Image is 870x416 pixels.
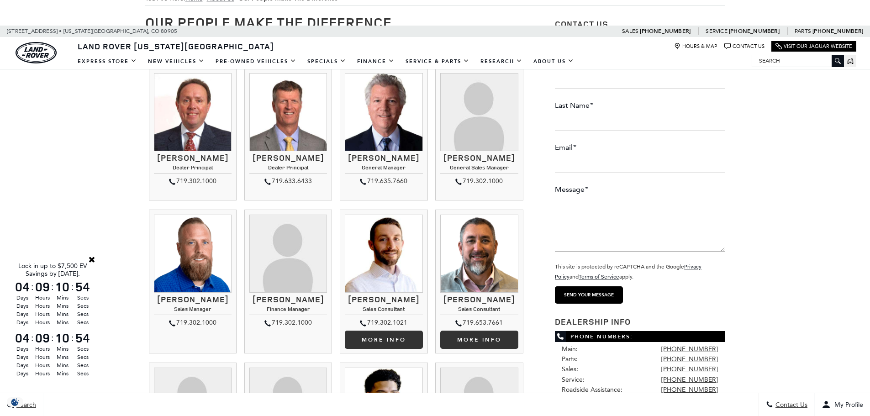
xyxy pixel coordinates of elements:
[151,26,159,37] span: CO
[440,317,518,328] div: 719.653.7661
[34,294,51,302] span: Hours
[622,28,638,34] span: Sales
[475,53,528,69] a: Research
[161,26,177,37] span: 80905
[31,280,34,294] span: :
[555,155,725,173] input: Email*
[54,361,71,369] span: Mins
[63,26,150,37] span: [US_STATE][GEOGRAPHIC_DATA],
[74,318,91,326] span: Secs
[74,353,91,361] span: Secs
[440,331,518,349] a: More info
[72,53,580,69] nav: Main Navigation
[775,43,852,50] a: Visit Our Jaguar Website
[345,153,422,163] h3: [PERSON_NAME]
[74,280,91,293] span: 54
[674,43,717,50] a: Hours & Map
[72,41,279,52] a: Land Rover [US_STATE][GEOGRAPHIC_DATA]
[5,397,26,407] section: Click to Open Cookie Consent Modal
[34,318,51,326] span: Hours
[51,331,54,345] span: :
[18,262,87,278] span: Lock in up to $7,500 EV Savings by [DATE].
[74,345,91,353] span: Secs
[14,345,31,353] span: Days
[34,302,51,310] span: Hours
[706,28,727,34] span: Service
[14,310,31,318] span: Days
[74,332,91,344] span: 54
[555,263,701,280] small: This site is protected by reCAPTCHA and the Google and apply.
[34,345,51,353] span: Hours
[71,280,74,294] span: :
[812,27,863,35] a: [PHONE_NUMBER]
[14,361,31,369] span: Days
[249,295,327,304] h3: [PERSON_NAME]
[54,345,71,353] span: Mins
[74,361,91,369] span: Secs
[54,353,71,361] span: Mins
[345,306,422,315] h4: Sales Consultant
[34,361,51,369] span: Hours
[249,317,327,328] div: 719.302.1000
[555,197,725,252] textarea: Message*
[555,142,576,153] label: Email
[154,153,232,163] h3: [PERSON_NAME]
[72,53,142,69] a: EXPRESS STORE
[71,331,74,345] span: :
[5,397,26,407] img: Opt-Out Icon
[440,306,518,315] h4: Sales Consultant
[555,317,725,326] h3: Dealership Info
[54,280,71,293] span: 10
[661,365,718,373] a: [PHONE_NUMBER]
[661,386,718,394] a: [PHONE_NUMBER]
[16,42,57,63] img: Land Rover
[154,164,232,173] h4: Dealer Principal
[74,294,91,302] span: Secs
[249,164,327,173] h4: Dealer Principal
[31,331,34,345] span: :
[14,332,31,344] span: 04
[555,286,623,304] input: Send your message
[345,331,422,349] a: More Info
[14,353,31,361] span: Days
[249,176,327,187] div: 719.633.6433
[34,369,51,378] span: Hours
[16,42,57,63] a: land-rover
[54,310,71,318] span: Mins
[345,164,422,173] h4: General Manager
[74,302,91,310] span: Secs
[345,295,422,304] h3: [PERSON_NAME]
[661,345,718,353] a: [PHONE_NUMBER]
[773,401,807,409] span: Contact Us
[34,332,51,344] span: 09
[724,43,765,50] a: Contact Us
[14,294,31,302] span: Days
[210,53,302,69] a: Pre-Owned Vehicles
[51,280,54,294] span: :
[562,365,578,373] span: Sales:
[661,376,718,384] a: [PHONE_NUMBER]
[579,274,619,280] a: Terms of Service
[640,27,691,35] a: [PHONE_NUMBER]
[74,369,91,378] span: Secs
[440,153,518,163] h3: [PERSON_NAME]
[54,302,71,310] span: Mins
[345,317,422,328] div: 719.302.1021
[555,113,725,131] input: Last Name*
[440,176,518,187] div: 719.302.1000
[7,28,177,34] a: [STREET_ADDRESS] • [US_STATE][GEOGRAPHIC_DATA], CO 80905
[14,318,31,326] span: Days
[831,401,863,409] span: My Profile
[14,302,31,310] span: Days
[729,27,780,35] a: [PHONE_NUMBER]
[752,55,844,66] input: Search
[74,310,91,318] span: Secs
[440,164,518,173] h4: General Sales Manager
[54,318,71,326] span: Mins
[54,369,71,378] span: Mins
[661,355,718,363] a: [PHONE_NUMBER]
[14,369,31,378] span: Days
[815,393,870,416] button: Open user profile menu
[54,294,71,302] span: Mins
[34,280,51,293] span: 09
